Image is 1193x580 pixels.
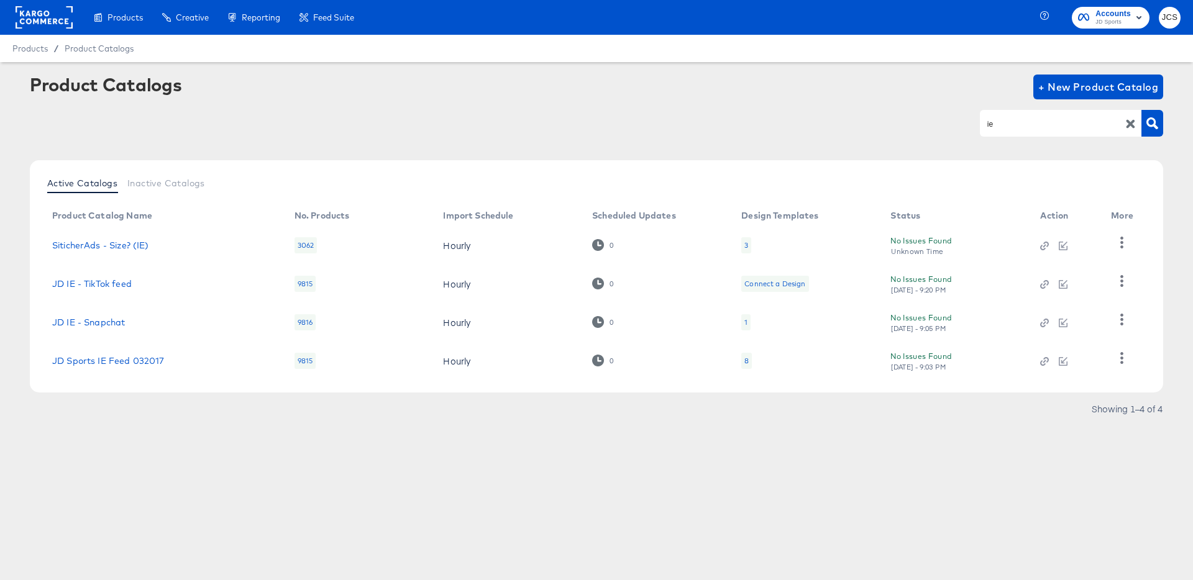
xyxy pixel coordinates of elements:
span: Active Catalogs [47,178,117,188]
a: Product Catalogs [65,43,134,53]
div: 3 [741,237,751,253]
div: Design Templates [741,211,818,220]
td: Hourly [433,226,582,265]
div: Product Catalogs [30,75,181,94]
div: 9815 [295,276,316,292]
span: JD Sports [1095,17,1131,27]
div: 0 [592,316,614,328]
span: / [48,43,65,53]
button: JCS [1159,7,1181,29]
div: Import Schedule [443,211,513,220]
div: 0 [609,318,614,327]
span: Products [12,43,48,53]
div: 1 [744,317,747,327]
input: Search Product Catalogs [985,117,1117,131]
div: Scheduled Updates [592,211,676,220]
div: 0 [592,355,614,366]
span: Creative [176,12,209,22]
div: 3 [744,240,748,250]
span: Reporting [242,12,280,22]
div: Connect a Design [741,276,808,292]
th: More [1101,206,1148,226]
div: No. Products [295,211,350,220]
div: 9816 [295,314,316,330]
button: AccountsJD Sports [1072,7,1150,29]
div: 8 [744,356,749,366]
span: Inactive Catalogs [127,178,205,188]
div: 0 [609,241,614,250]
td: Hourly [433,303,582,342]
td: Hourly [433,342,582,380]
div: 9815 [295,353,316,369]
div: 0 [609,279,614,288]
span: JCS [1164,11,1176,25]
a: SiticherAds - Size? (IE) [52,240,149,250]
span: + New Product Catalog [1038,78,1158,96]
th: Action [1030,206,1101,226]
th: Status [880,206,1030,226]
div: 0 [592,239,614,251]
td: Hourly [433,265,582,303]
a: JD IE - TikTok feed [52,279,132,289]
a: JD IE - Snapchat [52,317,125,327]
span: Feed Suite [313,12,354,22]
div: 0 [592,278,614,289]
a: JD Sports IE Feed 032017 [52,356,165,366]
span: Accounts [1095,7,1131,20]
div: Product Catalog Name [52,211,152,220]
div: 8 [741,353,752,369]
div: 0 [609,356,614,365]
span: Products [107,12,143,22]
div: 3062 [295,237,318,253]
div: Showing 1–4 of 4 [1091,404,1163,413]
div: 1 [741,314,751,330]
button: + New Product Catalog [1033,75,1163,99]
div: Connect a Design [744,279,805,289]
